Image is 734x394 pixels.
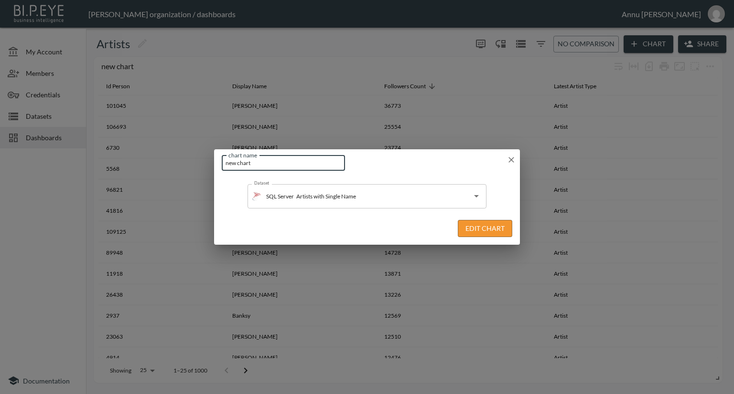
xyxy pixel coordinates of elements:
button: Edit Chart [458,220,512,238]
input: chart name [222,155,345,171]
img: mssql icon [252,191,261,201]
input: Select dataset [294,188,455,204]
p: SQL Server [266,192,294,200]
label: chart name [228,151,258,159]
label: Dataset [254,180,270,186]
button: Open [470,189,483,203]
